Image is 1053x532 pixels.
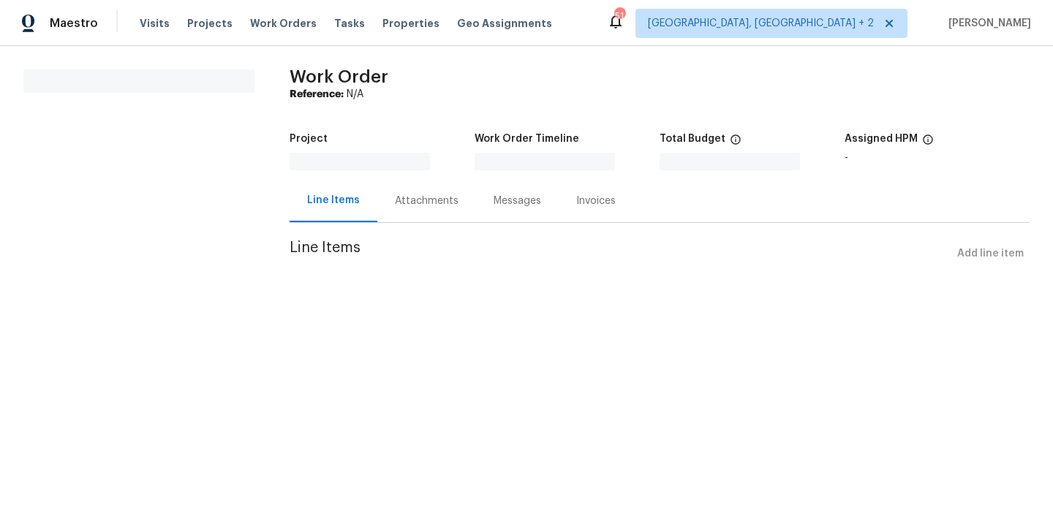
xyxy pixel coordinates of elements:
[845,153,1030,163] div: -
[334,18,365,28] span: Tasks
[475,134,579,144] h5: Work Order Timeline
[943,16,1031,31] span: [PERSON_NAME]
[250,16,317,31] span: Work Orders
[307,193,360,208] div: Line Items
[922,134,934,153] span: The hpm assigned to this work order.
[494,194,541,208] div: Messages
[576,194,616,208] div: Invoices
[382,16,439,31] span: Properties
[290,89,344,99] b: Reference:
[50,16,98,31] span: Maestro
[845,134,918,144] h5: Assigned HPM
[290,240,951,267] span: Line Items
[187,16,233,31] span: Projects
[648,16,874,31] span: [GEOGRAPHIC_DATA], [GEOGRAPHIC_DATA] + 2
[730,134,741,153] span: The total cost of line items that have been proposed by Opendoor. This sum includes line items th...
[290,87,1030,102] div: N/A
[457,16,552,31] span: Geo Assignments
[395,194,458,208] div: Attachments
[614,9,624,23] div: 51
[290,68,388,85] span: Work Order
[660,134,725,144] h5: Total Budget
[290,134,328,144] h5: Project
[140,16,170,31] span: Visits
